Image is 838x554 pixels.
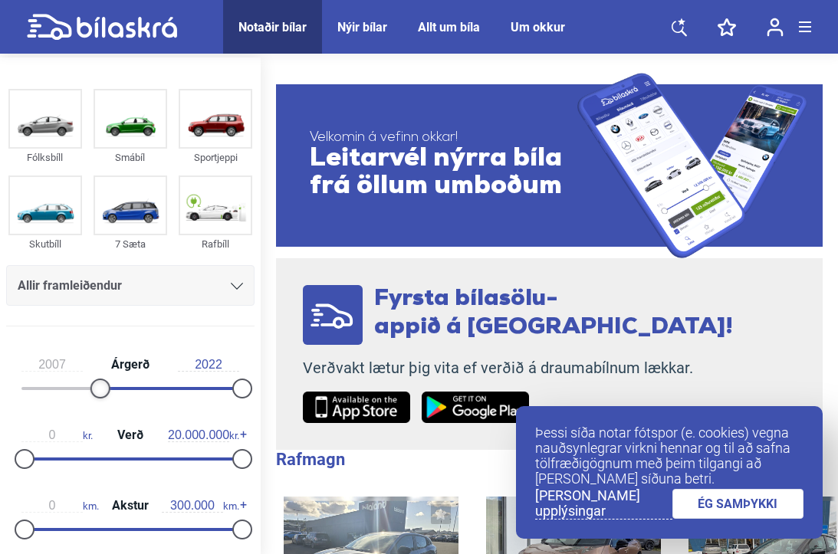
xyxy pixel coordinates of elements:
b: Rafmagn [276,450,345,469]
span: Akstur [108,500,153,512]
img: user-login.svg [767,18,784,37]
span: kr. [21,428,93,442]
p: Verðvakt lætur þig vita ef verðið á draumabílnum lækkar. [303,359,733,378]
a: Nýir bílar [337,20,387,34]
div: Skutbíll [8,235,82,253]
span: Árgerð [107,359,153,371]
span: km. [162,499,239,513]
p: Þessi síða notar fótspor (e. cookies) vegna nauðsynlegrar virkni hennar og til að safna tölfræðig... [535,425,803,487]
a: Notaðir bílar [238,20,307,34]
span: Allir framleiðendur [18,275,122,297]
a: Um okkur [511,20,565,34]
span: Verð [113,429,147,441]
div: 7 Sæta [94,235,167,253]
span: Velkomin á vefinn okkar! [310,130,577,146]
span: kr. [168,428,239,442]
span: Fyrsta bílasölu- appið á [GEOGRAPHIC_DATA]! [374,287,733,339]
div: Rafbíll [179,235,252,253]
a: ÉG SAMÞYKKI [672,489,804,519]
div: Smábíl [94,149,167,166]
a: [PERSON_NAME] upplýsingar [535,488,672,520]
div: Fólksbíll [8,149,82,166]
span: Leitarvél nýrra bíla frá öllum umboðum [310,146,577,201]
div: Sportjeppi [179,149,252,166]
a: Allt um bíla [418,20,480,34]
a: Velkomin á vefinn okkar!Leitarvél nýrra bíla frá öllum umboðum [276,73,823,258]
span: km. [21,499,99,513]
